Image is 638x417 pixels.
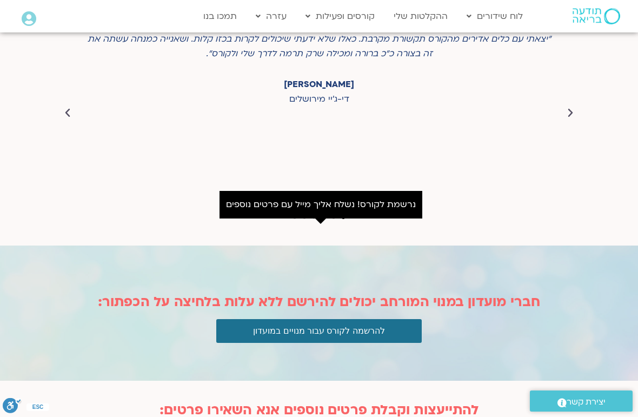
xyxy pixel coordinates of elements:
[198,6,242,27] a: תמכו בנו
[226,198,416,210] span: נרשמת לקורס! נשלח אליך מייל עם פרטים נוספים
[573,8,620,24] img: תודעה בריאה
[73,21,565,227] div: סליידים
[84,32,554,61] div: "יצאתי עם כלים אדירים מהקורס תקשורת מקרבת. כאלו שלא ידעתי שיכולים לקרות בכזו קלות. ושאנייה כמנחה ...
[250,6,292,27] a: עזרה
[216,319,422,343] button: להרשמה לקורס עבור מנויים במועדון
[62,294,576,310] h2: חברי מועדון במנוי המורחב יכולים להירשם ללא עלות בלחיצה על הכפתור:
[284,92,354,107] span: די-ג'יי מירושלים
[567,395,606,409] span: יצירת קשר
[388,6,453,27] a: ההקלטות שלי
[300,6,380,27] a: קורסים ופעילות
[461,6,528,27] a: לוח שידורים
[73,21,565,205] div: 1 / 6
[530,390,633,412] a: יצירת קשר
[284,77,354,92] span: [PERSON_NAME]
